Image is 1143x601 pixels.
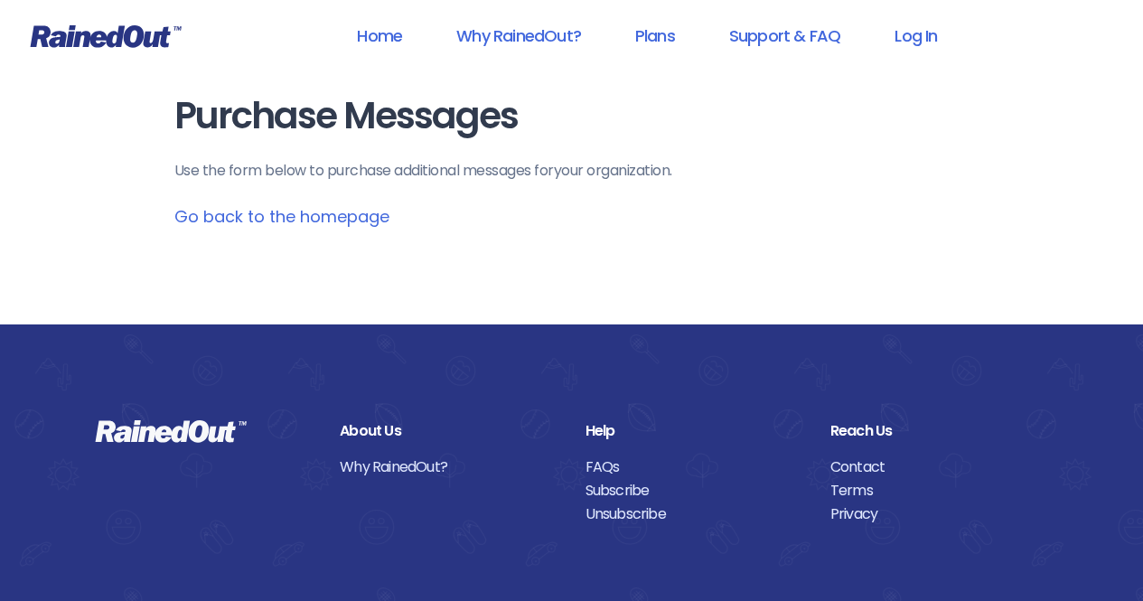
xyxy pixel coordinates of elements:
[586,479,803,502] a: Subscribe
[340,455,557,479] a: Why RainedOut?
[586,455,803,479] a: FAQs
[433,15,604,56] a: Why RainedOut?
[340,419,557,443] div: About Us
[586,419,803,443] div: Help
[830,455,1048,479] a: Contact
[174,205,389,228] a: Go back to the homepage
[174,96,970,136] h1: Purchase Messages
[830,502,1048,526] a: Privacy
[706,15,864,56] a: Support & FAQ
[830,419,1048,443] div: Reach Us
[871,15,960,56] a: Log In
[333,15,426,56] a: Home
[612,15,698,56] a: Plans
[830,479,1048,502] a: Terms
[174,160,970,182] p: Use the form below to purchase additional messages for your organization .
[586,502,803,526] a: Unsubscribe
